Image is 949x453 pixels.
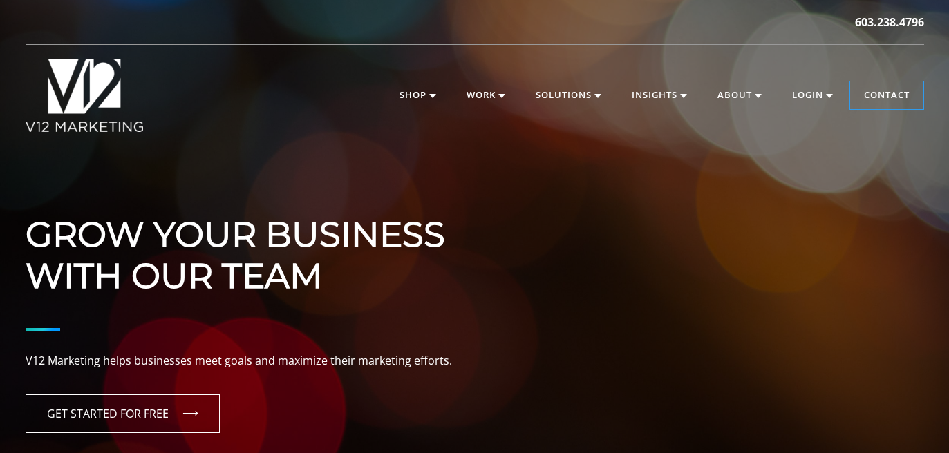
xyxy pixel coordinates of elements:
[880,387,949,453] iframe: Chat Widget
[26,173,924,297] h1: Grow Your Business With Our Team
[26,394,220,433] a: GET STARTED FOR FREE
[453,81,519,109] a: Work
[850,81,923,109] a: Contact
[855,14,924,30] a: 603.238.4796
[386,81,450,109] a: Shop
[26,59,144,132] img: V12 MARKETING Logo New Hampshire Marketing Agency
[26,352,924,370] p: V12 Marketing helps businesses meet goals and maximize their marketing efforts.
[704,81,776,109] a: About
[778,81,847,109] a: Login
[522,81,615,109] a: Solutions
[618,81,701,109] a: Insights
